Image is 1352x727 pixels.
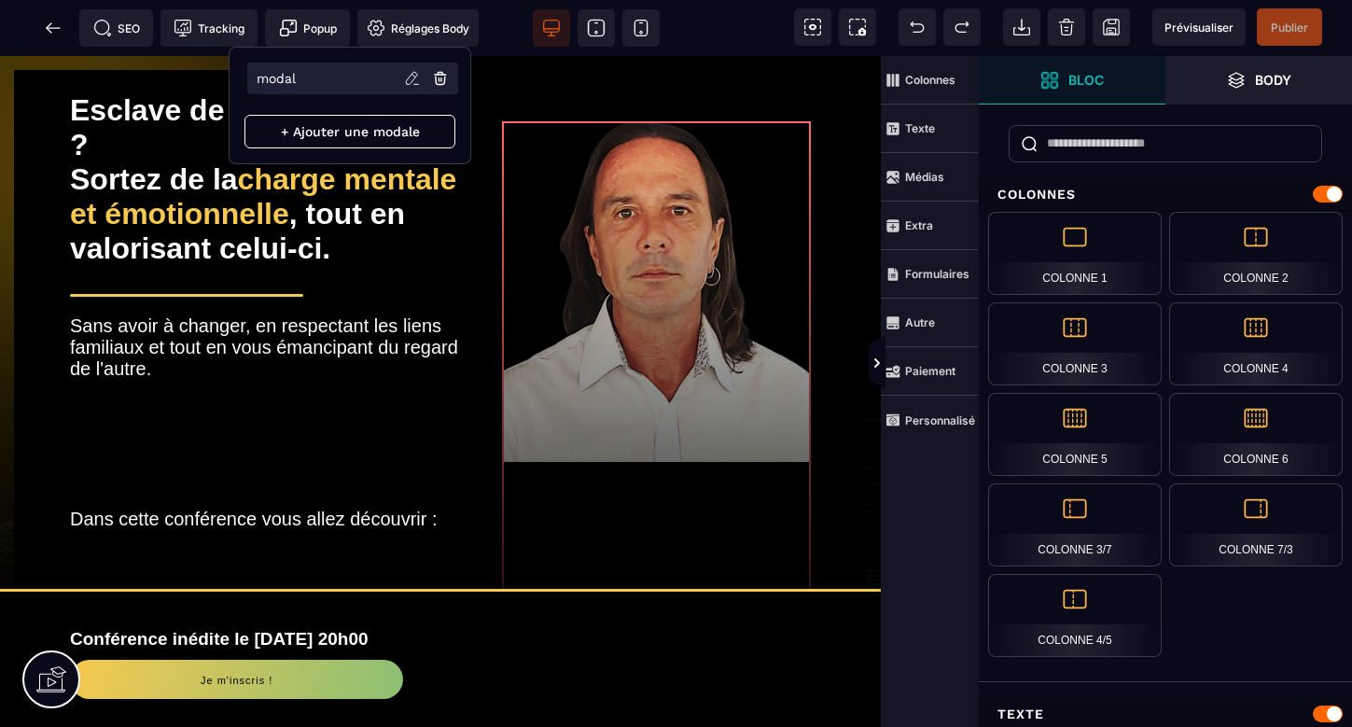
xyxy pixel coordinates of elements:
[905,218,933,232] strong: Extra
[988,302,1162,385] div: Colonne 3
[533,9,570,47] span: Voir bureau
[265,9,350,47] span: Créer une alerte modale
[502,65,811,639] img: 5a0d73b3e35282f08eb33354dc48696d_20250830_092415.png
[905,413,975,427] strong: Personnalisé
[905,121,935,135] strong: Texte
[244,115,455,148] p: + Ajouter une modale
[905,73,955,87] strong: Colonnes
[93,19,140,37] span: SEO
[881,299,979,347] span: Autre
[70,259,460,474] div: Sans avoir à changer, en respectant les liens familiaux et tout en vous émancipant du regard de l...
[367,19,469,37] span: Réglages Body
[1164,21,1234,35] span: Prévisualiser
[979,336,997,392] span: Afficher les vues
[70,106,465,175] span: charge mentale et émotionnelle
[357,9,479,47] span: Favicon
[1271,21,1308,35] span: Publier
[881,56,979,105] span: Colonnes
[622,9,660,47] span: Voir mobile
[160,9,258,47] span: Code de suivi
[881,347,979,396] span: Paiement
[905,315,935,329] strong: Autre
[899,8,936,46] span: Défaire
[979,177,1352,212] div: Colonnes
[70,604,403,643] button: Je m'inscris !
[881,105,979,153] span: Texte
[839,8,876,46] span: Capture d'écran
[979,56,1165,105] span: Ouvrir les blocs
[1255,73,1291,87] strong: Body
[1169,212,1343,295] div: Colonne 2
[905,170,944,184] strong: Médias
[881,250,979,299] span: Formulaires
[1048,8,1085,46] span: Nettoyage
[79,9,153,47] span: Métadata SEO
[174,19,244,37] span: Tracking
[70,37,460,106] div: Esclave de son patrimoine ?
[1165,56,1352,105] span: Ouvrir les calques
[1152,8,1246,46] span: Aperçu
[35,9,72,47] span: Retour
[70,564,811,604] h2: Conférence inédite le [DATE] 20h00
[1169,483,1343,566] div: Colonne 7/3
[943,8,981,46] span: Rétablir
[905,267,969,281] strong: Formulaires
[1169,302,1343,385] div: Colonne 4
[988,212,1162,295] div: Colonne 1
[988,483,1162,566] div: Colonne 3/7
[988,574,1162,657] div: Colonne 4/5
[1003,8,1040,46] span: Importer
[881,396,979,444] span: Personnalisé
[1169,393,1343,476] div: Colonne 6
[988,393,1162,476] div: Colonne 5
[1093,8,1130,46] span: Enregistrer
[1068,73,1104,87] strong: Bloc
[1257,8,1322,46] span: Enregistrer le contenu
[794,8,831,46] span: Voir les composants
[881,202,979,250] span: Extra
[257,71,296,86] p: modal
[578,9,615,47] span: Voir tablette
[70,106,460,210] div: Sortez de la , tout en valorisant celui-ci.
[279,19,337,37] span: Popup
[905,364,955,378] strong: Paiement
[881,153,979,202] span: Médias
